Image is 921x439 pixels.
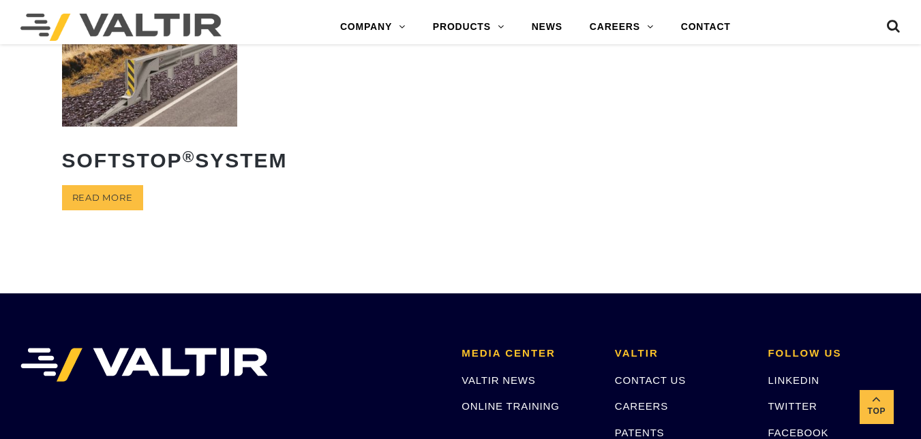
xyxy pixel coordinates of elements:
[615,400,668,412] a: CAREERS
[327,14,419,41] a: COMPANY
[615,427,665,438] a: PATENTS
[183,148,196,165] sup: ®
[667,14,744,41] a: CONTACT
[62,139,238,182] h2: SoftStop System
[462,400,559,412] a: ONLINE TRAINING
[615,348,748,359] h2: VALTIR
[20,14,222,41] img: Valtir
[860,390,894,424] a: Top
[576,14,667,41] a: CAREERS
[62,16,238,126] img: SoftStop System End Terminal
[860,404,894,419] span: Top
[615,374,686,386] a: CONTACT US
[768,400,817,412] a: TWITTER
[419,14,518,41] a: PRODUCTS
[462,348,594,359] h2: MEDIA CENTER
[768,374,819,386] a: LINKEDIN
[462,374,535,386] a: VALTIR NEWS
[518,14,576,41] a: NEWS
[62,185,143,210] a: Read more about “SoftStop® System”
[62,16,238,181] a: SoftStop®System
[20,348,268,382] img: VALTIR
[768,427,828,438] a: FACEBOOK
[768,348,901,359] h2: FOLLOW US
